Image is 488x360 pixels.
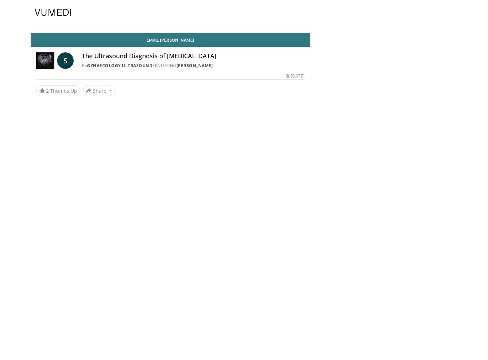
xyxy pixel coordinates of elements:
[31,33,310,47] a: Email [PERSON_NAME]
[36,85,80,96] a: 2 Thumbs Up
[36,52,54,69] img: Gynaecology Ultrasound
[286,73,304,79] div: [DATE]
[83,85,115,96] button: Share
[82,52,304,60] h4: The Ultrasound Diagnosis of [MEDICAL_DATA]
[57,52,74,69] a: S
[82,63,304,69] div: By FEATURING
[177,63,213,69] a: [PERSON_NAME]
[87,63,152,69] a: Gynaecology Ultrasound
[46,88,49,94] span: 2
[35,9,71,16] img: VuMedi Logo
